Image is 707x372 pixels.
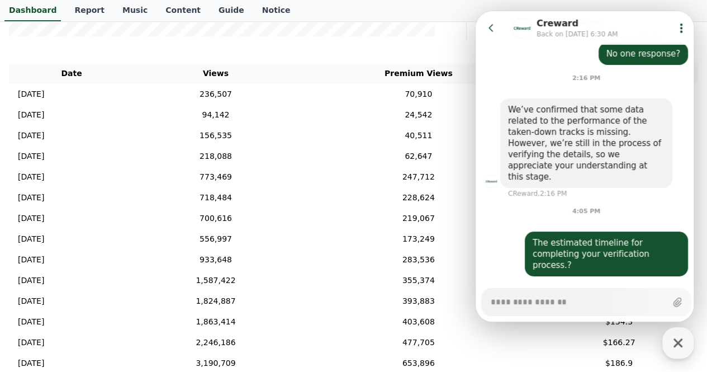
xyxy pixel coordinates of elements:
[297,208,540,229] td: 219,067
[18,295,44,307] p: [DATE]
[18,316,44,328] p: [DATE]
[18,254,44,266] p: [DATE]
[297,291,540,312] td: 393,883
[297,63,540,84] th: Premium Views
[134,84,297,105] td: 236,507
[297,146,540,167] td: 62,647
[18,88,44,100] p: [DATE]
[134,167,297,187] td: 773,469
[297,312,540,332] td: 403,608
[134,249,297,270] td: 933,648
[18,233,44,245] p: [DATE]
[9,63,134,84] th: Date
[297,84,540,105] td: 70,910
[18,357,44,369] p: [DATE]
[134,187,297,208] td: 718,484
[540,332,698,353] td: $166.27
[297,167,540,187] td: 247,712
[18,109,44,121] p: [DATE]
[297,125,540,146] td: 40,511
[18,130,44,142] p: [DATE]
[18,171,44,183] p: [DATE]
[134,125,297,146] td: 156,535
[134,332,297,353] td: 2,246,186
[297,270,540,291] td: 355,374
[18,150,44,162] p: [DATE]
[297,105,540,125] td: 24,542
[134,146,297,167] td: 218,088
[134,208,297,229] td: 700,616
[18,275,44,286] p: [DATE]
[297,249,540,270] td: 283,536
[134,229,297,249] td: 556,997
[297,229,540,249] td: 173,249
[476,11,694,322] iframe: Channel chat
[297,187,540,208] td: 228,624
[134,105,297,125] td: 94,142
[297,332,540,353] td: 477,705
[134,63,297,84] th: Views
[18,213,44,224] p: [DATE]
[134,312,297,332] td: 1,863,414
[134,291,297,312] td: 1,824,887
[134,270,297,291] td: 1,587,422
[18,192,44,204] p: [DATE]
[540,312,698,332] td: $154.3
[18,337,44,349] p: [DATE]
